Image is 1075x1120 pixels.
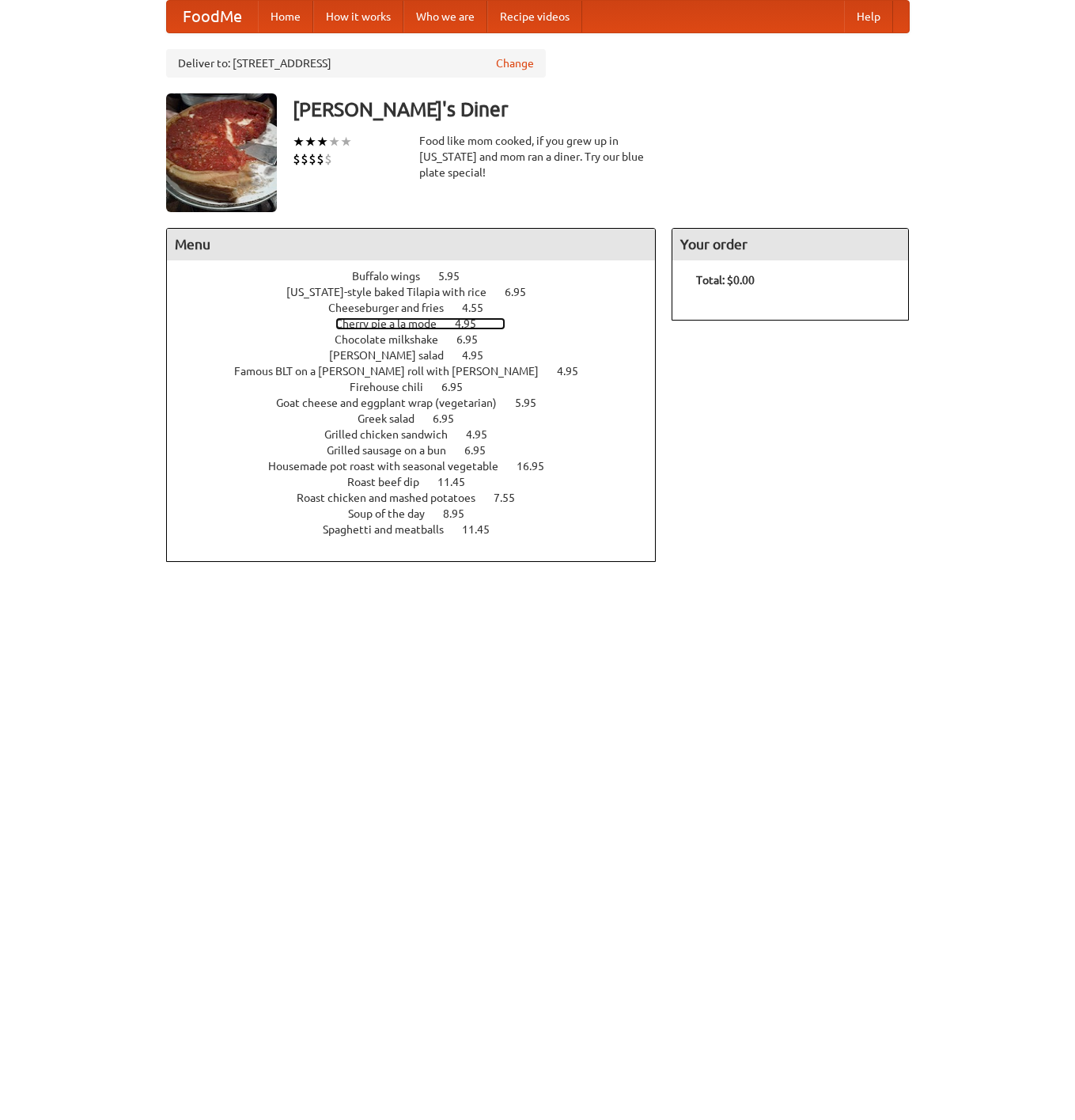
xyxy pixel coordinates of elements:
a: Grilled sausage on a bun 6.95 [327,444,515,457]
span: 4.95 [557,365,594,378]
h4: Your order [672,229,908,260]
a: Recipe videos [487,1,582,32]
a: Famous BLT on a [PERSON_NAME] roll with [PERSON_NAME] 4.95 [234,365,608,378]
a: How it works [313,1,403,32]
span: Spaghetti and meatballs [323,523,460,536]
li: $ [293,150,301,168]
a: Roast beef dip 11.45 [347,476,494,488]
span: Grilled sausage on a bun [327,444,462,457]
img: angular.jpg [166,93,277,212]
span: [US_STATE]-style baked Tilapia with rice [286,286,502,298]
a: Housemade pot roast with seasonal vegetable 16.95 [268,460,573,473]
a: Change [496,55,534,71]
li: ★ [316,133,328,150]
span: 4.95 [466,428,503,441]
span: 5.95 [515,397,552,409]
span: 4.55 [462,302,499,314]
a: [US_STATE]-style baked Tilapia with rice 6.95 [286,286,555,298]
a: Goat cheese and eggplant wrap (vegetarian) 5.95 [276,397,566,409]
a: Soup of the day 8.95 [348,507,494,520]
li: $ [301,150,308,168]
span: 8.95 [443,507,480,520]
span: Buffalo wings [352,270,436,283]
span: [PERSON_NAME] salad [329,349,460,362]
span: Famous BLT on a [PERSON_NAME] roll with [PERSON_NAME] [234,365,555,378]
span: Greek salad [358,412,430,425]
h3: [PERSON_NAME]'s Diner [293,93,910,125]
li: ★ [305,133,316,150]
li: ★ [328,133,340,150]
div: Deliver to: [STREET_ADDRESS] [166,49,546,78]
h4: Menu [167,229,656,260]
span: 4.95 [455,317,492,330]
span: Housemade pot roast with seasonal vegetable [268,460,514,473]
span: 11.45 [437,476,481,488]
b: Total: $0.00 [696,274,755,287]
a: FoodMe [167,1,258,32]
a: Spaghetti and meatballs 11.45 [323,523,519,536]
span: 6.95 [433,412,470,425]
li: $ [324,150,332,168]
div: Food like mom cooked, if you grew up in [US_STATE] and mom ran a diner. Try our blue plate special! [419,133,657,180]
span: Cherry pie a la mode [335,317,452,330]
a: Home [258,1,313,32]
a: [PERSON_NAME] salad 4.95 [329,349,513,362]
a: Help [844,1,893,32]
span: Soup of the day [348,507,441,520]
span: 6.95 [464,444,502,457]
li: ★ [293,133,305,150]
a: Who we are [403,1,487,32]
li: $ [316,150,324,168]
span: 11.45 [462,523,505,536]
a: Cherry pie a la mode 4.95 [335,317,505,330]
a: Greek salad 6.95 [358,412,483,425]
span: 6.95 [441,381,479,393]
a: Buffalo wings 5.95 [352,270,489,283]
a: Roast chicken and mashed potatoes 7.55 [297,492,544,504]
span: 6.95 [456,333,494,346]
span: 5.95 [438,270,475,283]
span: 16.95 [517,460,560,473]
a: Chocolate milkshake 6.95 [335,333,507,346]
span: Grilled chicken sandwich [324,428,464,441]
li: ★ [340,133,352,150]
a: Firehouse chili 6.95 [350,381,492,393]
a: Grilled chicken sandwich 4.95 [324,428,517,441]
span: Goat cheese and eggplant wrap (vegetarian) [276,397,513,409]
span: Cheeseburger and fries [328,302,460,314]
span: 7.55 [494,492,531,504]
li: $ [308,150,316,168]
span: Roast chicken and mashed potatoes [297,492,491,504]
a: Cheeseburger and fries 4.55 [328,302,513,314]
span: Chocolate milkshake [335,333,454,346]
span: Firehouse chili [350,381,439,393]
span: Roast beef dip [347,476,435,488]
span: 6.95 [505,286,542,298]
span: 4.95 [462,349,499,362]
